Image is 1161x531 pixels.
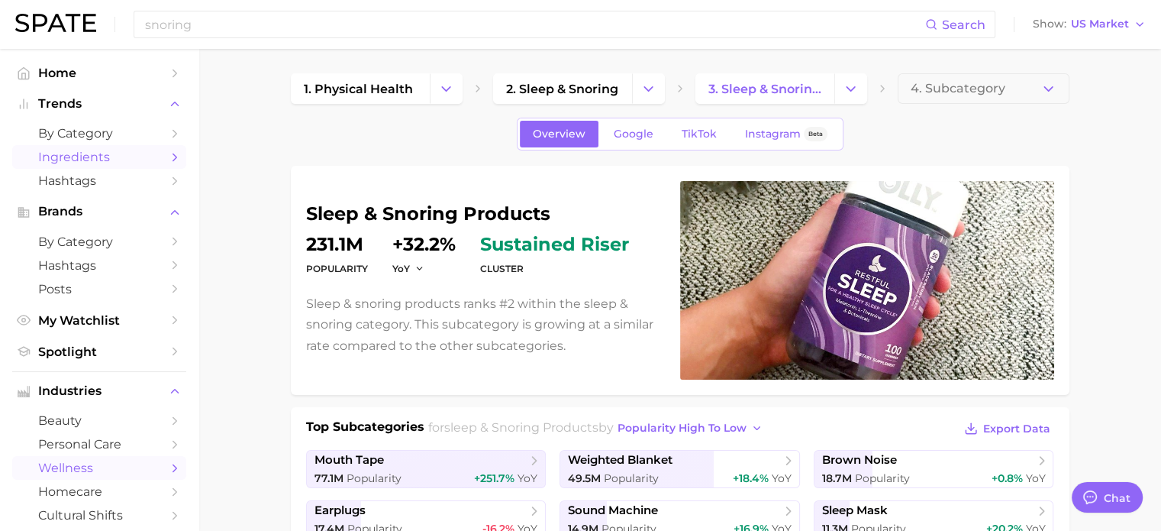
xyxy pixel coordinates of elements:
[942,18,985,32] span: Search
[12,277,186,301] a: Posts
[12,409,186,432] a: beauty
[38,282,160,296] span: Posts
[38,205,160,219] span: Brands
[983,423,1050,435] span: Export Data
[960,418,1053,439] button: Export Data
[306,293,662,356] p: Sleep & snoring products ranks #2 within the sleep & snoring category. This subcategory is growin...
[12,432,186,456] a: personal care
[991,471,1022,485] span: +0.8%
[430,73,463,104] button: Change Category
[306,260,368,278] dt: Popularity
[493,73,632,104] a: 2. sleep & snoring
[682,128,717,141] span: TikTok
[604,471,659,485] span: Popularity
[428,420,767,435] span: for by
[772,471,792,485] span: YoY
[12,121,186,145] a: by Category
[12,503,186,527] a: cultural shifts
[38,173,160,188] span: Hashtags
[480,260,629,278] dt: cluster
[568,471,601,485] span: 49.5m
[12,480,186,503] a: homecare
[38,384,160,398] span: Industries
[601,121,666,147] a: Google
[38,66,160,80] span: Home
[38,413,160,428] span: beauty
[614,418,767,439] button: popularity high to low
[1029,15,1150,34] button: ShowUS Market
[38,126,160,141] span: by Category
[1025,471,1045,485] span: YoY
[12,380,186,403] button: Industries
[12,169,186,193] a: Hashtags
[855,471,910,485] span: Popularity
[15,14,96,32] img: SPATE
[834,73,867,104] button: Change Category
[347,471,402,485] span: Popularity
[304,82,413,96] span: 1. physical health
[38,313,160,328] span: My Watchlist
[12,145,186,169] a: Ingredients
[314,503,366,518] span: earplugs
[474,471,514,485] span: +251.7%
[12,200,186,223] button: Brands
[822,503,888,518] span: sleep mask
[12,92,186,115] button: Trends
[568,453,672,468] span: weighted blanket
[1033,20,1066,28] span: Show
[618,422,747,435] span: popularity high to low
[38,508,160,523] span: cultural shifts
[911,82,1005,96] span: 4. Subcategory
[12,340,186,364] a: Spotlight
[12,254,186,277] a: Hashtags
[392,235,456,254] dd: +32.2%
[444,420,598,435] span: sleep & snoring products
[520,121,598,147] a: Overview
[822,453,897,468] span: brown noise
[12,230,186,254] a: by Category
[38,235,160,249] span: by Category
[38,97,160,111] span: Trends
[808,128,823,141] span: Beta
[306,205,662,223] h1: sleep & snoring products
[38,150,160,164] span: Ingredients
[669,121,730,147] a: TikTok
[144,11,925,37] input: Search here for a brand, industry, or ingredient
[822,471,852,485] span: 18.7m
[560,450,800,488] a: weighted blanket49.5m Popularity+18.4% YoY
[898,73,1069,104] button: 4. Subcategory
[306,418,424,441] h1: Top Subcategories
[12,61,186,85] a: Home
[38,437,160,452] span: personal care
[314,471,343,485] span: 77.1m
[814,450,1054,488] a: brown noise18.7m Popularity+0.8% YoY
[12,309,186,332] a: My Watchlist
[38,461,160,475] span: wellness
[480,235,629,254] span: sustained riser
[392,262,425,275] button: YoY
[38,484,160,499] span: homecare
[12,456,186,480] a: wellness
[1071,20,1129,28] span: US Market
[306,235,368,254] dd: 231.1m
[306,450,547,488] a: mouth tape77.1m Popularity+251.7% YoY
[506,82,618,96] span: 2. sleep & snoring
[732,121,840,147] a: InstagramBeta
[708,82,821,96] span: 3. sleep & snoring products
[392,262,410,275] span: YoY
[533,128,585,141] span: Overview
[38,345,160,359] span: Spotlight
[291,73,430,104] a: 1. physical health
[695,73,834,104] a: 3. sleep & snoring products
[314,453,384,468] span: mouth tape
[745,128,801,141] span: Instagram
[614,128,653,141] span: Google
[518,471,537,485] span: YoY
[568,503,658,518] span: sound machine
[632,73,665,104] button: Change Category
[38,258,160,273] span: Hashtags
[733,471,769,485] span: +18.4%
